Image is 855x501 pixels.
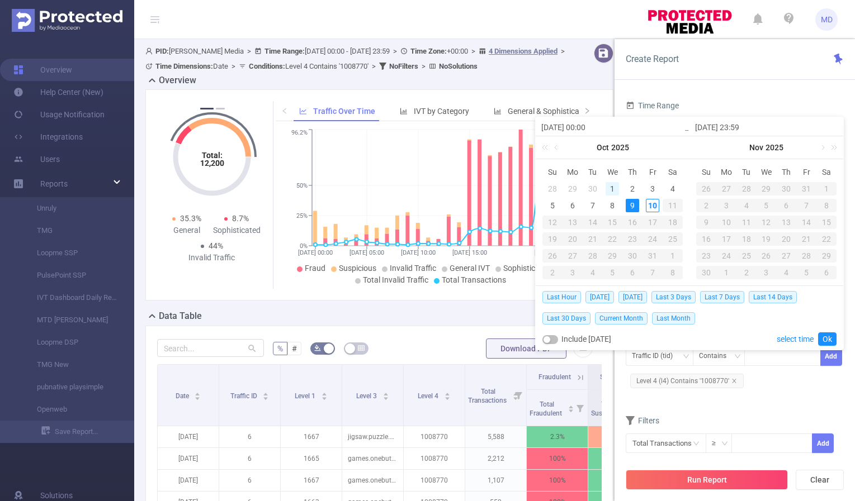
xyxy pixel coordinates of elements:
td: October 2, 2025 [622,180,643,197]
div: 21 [583,232,603,246]
span: > [228,62,239,70]
td: October 23, 2025 [622,231,643,247]
i: icon: left [281,107,288,114]
div: 11 [663,199,683,212]
div: 3 [563,266,583,279]
div: 2 [542,266,563,279]
span: > [418,62,429,70]
div: 9 [626,199,639,212]
div: 2 [696,199,716,212]
td: October 7, 2025 [583,197,603,214]
a: Openweb [22,398,121,421]
button: 1 [200,108,214,109]
div: 31 [643,249,663,263]
a: Last year (Control + left) [540,136,554,159]
div: 7 [643,266,663,279]
div: 28 [736,182,757,195]
div: 2 [736,266,757,279]
i: icon: line-chart [299,107,307,115]
td: November 29, 2025 [816,247,837,264]
a: Nov [748,136,764,159]
span: > [390,47,400,55]
td: September 28, 2025 [542,180,563,197]
div: 25 [736,249,757,263]
td: November 27, 2025 [776,247,796,264]
span: General IVT [450,264,490,273]
td: October 4, 2025 [663,180,683,197]
span: Sa [663,167,683,177]
i: icon: table [358,345,365,351]
a: MTD [PERSON_NAME] [22,309,121,331]
td: December 1, 2025 [716,264,736,281]
span: > [468,47,479,55]
span: Mo [563,167,583,177]
div: 14 [583,216,603,229]
td: September 30, 2025 [583,180,603,197]
input: End date [695,121,838,134]
a: Oct [596,136,610,159]
td: November 22, 2025 [816,231,837,247]
div: 28 [583,249,603,263]
th: Sat [816,164,837,180]
td: October 29, 2025 [603,247,623,264]
i: icon: bg-colors [314,345,321,351]
td: October 26, 2025 [542,247,563,264]
div: 30 [586,182,599,195]
div: 24 [716,249,736,263]
div: Contains [699,347,734,365]
span: Time Range [626,101,679,110]
td: November 8, 2025 [816,197,837,214]
a: Loopme SSP [22,242,121,264]
td: November 24, 2025 [716,247,736,264]
th: Mon [716,164,736,180]
span: Traffic Over Time [313,107,375,116]
div: Sophisticated [212,225,262,236]
div: 29 [757,182,777,195]
div: 12 [757,216,777,229]
td: October 16, 2025 [622,214,643,231]
td: November 18, 2025 [736,231,757,247]
div: 1 [606,182,619,195]
div: 28 [546,182,559,195]
div: General [162,225,212,236]
div: 27 [716,182,736,195]
td: November 2, 2025 [696,197,716,214]
div: 26 [696,182,716,195]
td: October 27, 2025 [716,180,736,197]
button: Download PDF [486,338,566,359]
a: Users [13,148,60,170]
b: No Solutions [439,62,478,70]
input: Start date [541,121,684,134]
td: November 6, 2025 [776,197,796,214]
tspan: [DATE] 05:00 [349,249,384,256]
div: 2 [626,182,639,195]
div: 16 [696,232,716,246]
i: icon: down [683,353,689,361]
span: > [369,62,379,70]
td: October 12, 2025 [542,214,563,231]
td: December 2, 2025 [736,264,757,281]
img: Protected Media [12,9,122,32]
span: Total Transactions [442,275,506,284]
th: Thu [776,164,796,180]
td: October 5, 2025 [542,197,563,214]
a: Save Report... [41,421,134,443]
td: September 29, 2025 [563,180,583,197]
td: October 30, 2025 [622,247,643,264]
div: 7 [586,199,599,212]
span: Create Report [626,54,679,64]
th: Wed [603,164,623,180]
a: Integrations [13,126,83,148]
div: 4 [736,199,757,212]
div: 23 [622,232,643,246]
td: October 11, 2025 [663,197,683,214]
tspan: 12,200 [200,159,224,168]
td: December 5, 2025 [796,264,816,281]
tspan: [DATE] 15:00 [452,249,487,256]
td: November 8, 2025 [663,264,683,281]
td: November 19, 2025 [757,231,777,247]
td: October 31, 2025 [643,247,663,264]
div: 13 [776,216,796,229]
div: 15 [816,216,837,229]
th: Sun [696,164,716,180]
